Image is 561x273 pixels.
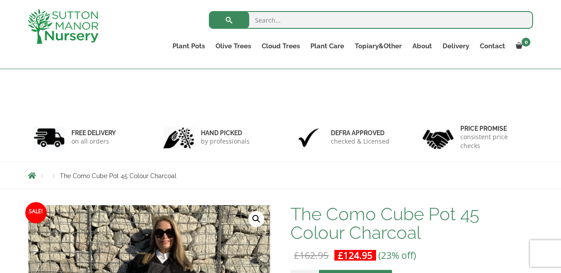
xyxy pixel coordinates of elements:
[71,129,116,137] h6: FREE DELIVERY
[407,40,437,52] a: About
[475,40,510,52] a: Contact
[34,126,65,149] img: 1.jpg
[349,40,407,52] a: Topiary&Other
[201,137,250,146] p: by professionals
[290,205,533,242] h1: The Como Cube Pot 45 Colour Charcoal
[522,38,530,47] span: 0
[71,137,116,146] p: on all orders
[28,172,534,179] nav: Breadcrumbs
[256,40,305,52] a: Cloud Trees
[209,11,533,29] input: Search...
[248,211,264,227] a: View full-screen image gallery
[378,249,416,261] span: (23% off)
[437,40,475,52] a: Delivery
[293,126,324,149] img: 3.jpg
[338,249,373,261] bdi: 124.95
[167,40,210,52] a: Plant Pots
[305,40,349,52] a: Plant Care
[331,137,389,146] p: checked & Licensed
[331,129,389,137] h6: Defra approved
[338,249,343,261] span: £
[294,249,329,261] bdi: 162.95
[423,124,454,151] img: 4.jpg
[60,172,177,179] span: The Como Cube Pot 45 Colour Charcoal
[201,129,250,137] h6: hand picked
[25,202,47,223] span: Sale!
[163,126,194,149] img: 2.jpg
[27,9,98,44] img: logo
[510,40,533,52] a: 0
[460,133,528,150] p: consistent price checks
[460,125,528,133] h6: Price promise
[294,249,299,261] span: £
[210,40,256,52] a: Olive Trees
